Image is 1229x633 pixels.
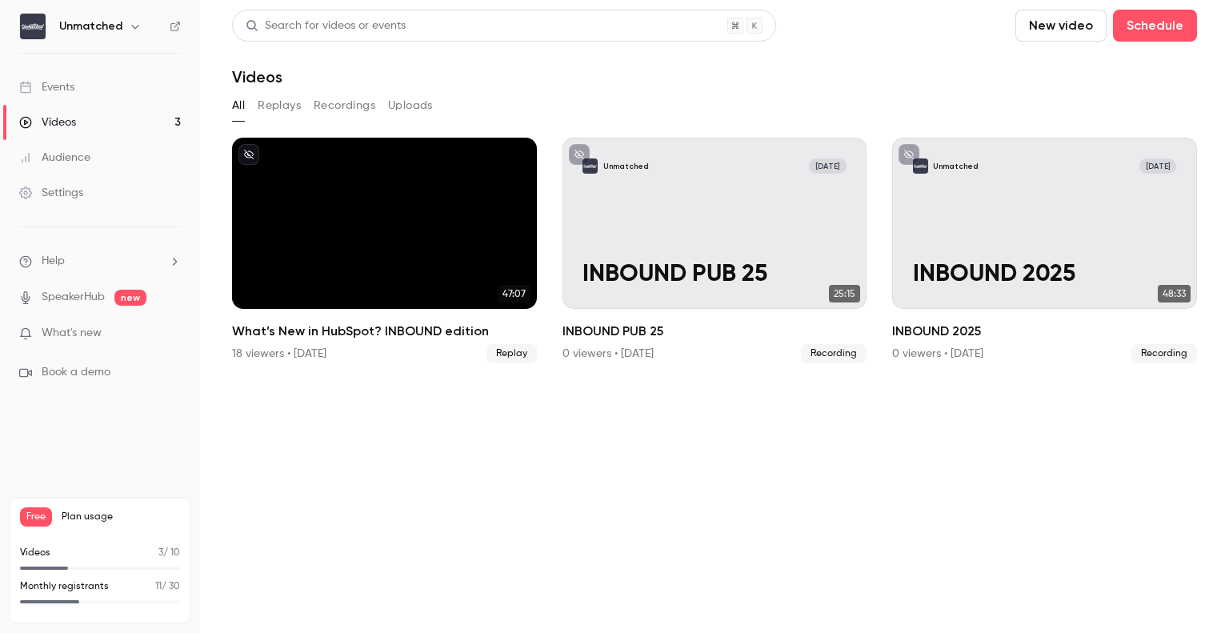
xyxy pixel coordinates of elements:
[603,161,649,171] p: Unmatched
[42,253,65,270] span: Help
[562,138,867,363] li: INBOUND PUB 25
[1139,158,1176,174] span: [DATE]
[232,67,282,86] h1: Videos
[582,261,846,288] p: INBOUND PUB 25
[155,582,162,591] span: 11
[1015,10,1107,42] button: New video
[42,289,105,306] a: SpeakerHub
[569,144,590,165] button: unpublished
[158,548,163,558] span: 3
[892,138,1197,363] li: INBOUND 2025
[892,138,1197,363] a: INBOUND 2025Unmatched[DATE]INBOUND 202548:33INBOUND 20250 viewers • [DATE]Recording
[933,161,979,171] p: Unmatched
[801,344,867,363] span: Recording
[232,346,326,362] div: 18 viewers • [DATE]
[158,546,180,560] p: / 10
[238,144,259,165] button: unpublished
[232,138,537,363] li: What’s New in HubSpot? INBOUND edition
[246,18,406,34] div: Search for videos or events
[809,158,846,174] span: [DATE]
[899,144,919,165] button: unpublished
[19,79,74,95] div: Events
[20,579,109,594] p: Monthly registrants
[162,327,181,341] iframe: Noticeable Trigger
[1158,285,1191,302] span: 48:33
[20,14,46,39] img: Unmatched
[1131,344,1197,363] span: Recording
[59,18,122,34] h6: Unmatched
[232,322,537,341] h2: What’s New in HubSpot? INBOUND edition
[498,285,530,302] span: 47:07
[913,261,1176,289] p: INBOUND 2025
[562,138,867,363] a: INBOUND PUB 25Unmatched[DATE]INBOUND PUB 2525:15INBOUND PUB 250 viewers • [DATE]Recording
[19,150,90,166] div: Audience
[892,346,983,362] div: 0 viewers • [DATE]
[232,138,537,363] a: 47:07What’s New in HubSpot? INBOUND edition18 viewers • [DATE]Replay
[20,546,50,560] p: Videos
[20,507,52,527] span: Free
[486,344,537,363] span: Replay
[232,93,245,118] button: All
[314,93,375,118] button: Recordings
[19,114,76,130] div: Videos
[19,185,83,201] div: Settings
[42,364,110,381] span: Book a demo
[232,10,1197,623] section: Videos
[829,285,860,302] span: 25:15
[1113,10,1197,42] button: Schedule
[562,346,654,362] div: 0 viewers • [DATE]
[892,322,1197,341] h2: INBOUND 2025
[258,93,301,118] button: Replays
[913,158,928,174] img: INBOUND 2025
[114,290,146,306] span: new
[42,325,102,342] span: What's new
[582,158,598,174] img: INBOUND PUB 25
[62,511,180,523] span: Plan usage
[155,579,180,594] p: / 30
[232,138,1197,363] ul: Videos
[19,253,181,270] li: help-dropdown-opener
[562,322,867,341] h2: INBOUND PUB 25
[388,93,433,118] button: Uploads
